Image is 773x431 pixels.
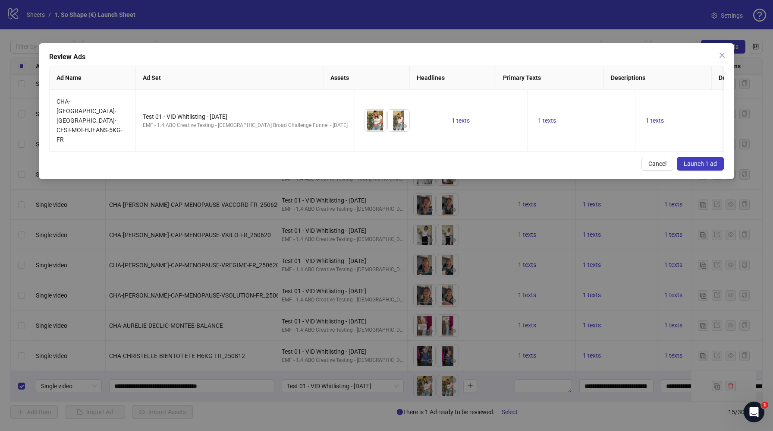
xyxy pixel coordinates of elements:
[761,402,768,409] span: 1
[401,123,407,129] span: eye
[410,66,496,90] th: Headlines
[143,121,348,130] div: EMF - 1.4 ABO Creative Testing - [DEMOGRAPHIC_DATA] Broad Challenge Funnel - [DATE]
[677,157,724,171] button: Launch 1 ad
[648,160,666,167] span: Cancel
[684,160,717,167] span: Launch 1 ad
[388,110,409,131] img: Asset 2
[378,123,384,129] span: eye
[719,52,726,59] span: close
[57,98,123,143] span: CHA-[GEOGRAPHIC_DATA]-[GEOGRAPHIC_DATA]-CEST-MOI-HJEANS-5KG-FR
[715,48,729,62] button: Close
[324,66,410,90] th: Assets
[50,66,136,90] th: Ad Name
[136,66,324,90] th: Ad Set
[538,117,556,124] span: 1 texts
[534,115,559,126] button: 1 texts
[452,117,470,124] span: 1 texts
[646,117,664,124] span: 1 texts
[143,112,348,121] div: Test 01 - VID Whitlisting - [DATE]
[448,115,473,126] button: 1 texts
[496,66,604,90] th: Primary Texts
[744,402,764,422] iframe: Intercom live chat
[399,121,409,131] button: Preview
[641,157,673,171] button: Cancel
[365,110,386,131] img: Asset 1
[642,115,667,126] button: 1 texts
[604,66,712,90] th: Descriptions
[376,121,386,131] button: Preview
[49,52,724,62] div: Review Ads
